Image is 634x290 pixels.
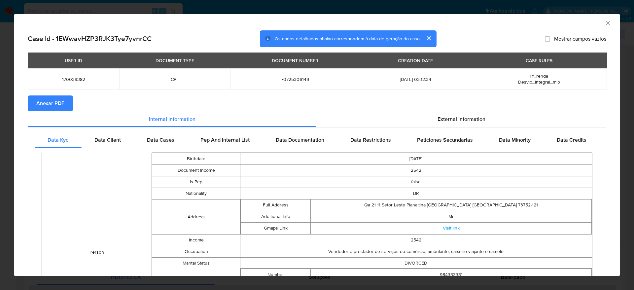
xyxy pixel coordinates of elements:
[417,136,473,144] span: Peticiones Secundarias
[394,55,437,66] div: CREATION DATE
[94,136,121,144] span: Data Client
[421,30,437,46] button: cerrar
[545,36,550,41] input: Mostrar campos vazios
[152,234,240,246] td: Income
[240,164,592,176] td: 2542
[240,257,592,269] td: DIVORCED
[368,76,463,82] span: [DATE] 03:12:34
[240,234,592,246] td: 2542
[240,199,311,211] td: Full Address
[152,164,240,176] td: Document Income
[149,115,195,123] span: Internal information
[530,73,548,79] span: Pf_renda
[275,35,421,42] span: Os dados detalhados abaixo correspondem à data de geração do caso.
[311,211,592,222] td: Mr
[240,269,311,280] td: Number
[268,55,322,66] div: DOCUMENT NUMBER
[36,96,64,111] span: Anexar PDF
[240,246,592,257] td: Vendedor e prestador de serviços do comércio, ambulante, caixeiro-viajante e camelô
[152,188,240,199] td: Nationality
[605,20,611,26] button: Fechar a janela
[152,176,240,188] td: Is Pep
[240,153,592,164] td: [DATE]
[152,199,240,234] td: Address
[438,115,485,123] span: External information
[127,76,222,82] span: CPF
[350,136,391,144] span: Data Restrictions
[14,14,620,276] div: closure-recommendation-modal
[518,79,560,85] span: Desvio_integral_mlb
[36,76,111,82] span: 170039382
[152,153,240,164] td: Birthdate
[152,246,240,257] td: Occupation
[152,257,240,269] td: Marital Status
[35,132,599,148] div: Detailed internal info
[499,136,531,144] span: Data Minority
[28,34,152,43] h2: Case Id - 1EWwavHZP3RJK3Tye7yvnrCC
[147,136,174,144] span: Data Cases
[554,35,606,42] span: Mostrar campos vazios
[240,211,311,222] td: Additional Info
[240,188,592,199] td: BR
[61,55,86,66] div: USER ID
[557,136,586,144] span: Data Credits
[238,76,352,82] span: 70725306149
[443,225,460,231] a: Visit link
[28,111,606,127] div: Detailed info
[28,95,73,111] button: Anexar PDF
[200,136,250,144] span: Pep And Internal List
[152,55,198,66] div: DOCUMENT TYPE
[276,136,324,144] span: Data Documentation
[522,55,556,66] div: CASE RULES
[48,136,68,144] span: Data Kyc
[240,176,592,188] td: false
[311,269,592,280] td: 984333331
[311,199,592,211] td: Qa 21 11 Setor Leste Planaltina [GEOGRAPHIC_DATA] [GEOGRAPHIC_DATA] 73752-121
[240,222,311,234] td: Gmaps Link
